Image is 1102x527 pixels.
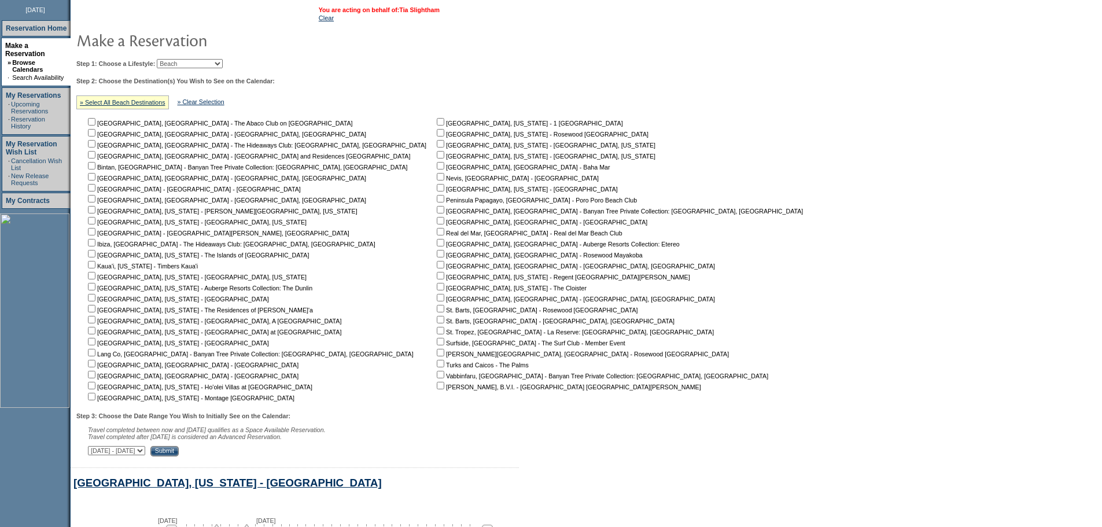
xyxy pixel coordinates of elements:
nobr: [GEOGRAPHIC_DATA], [US_STATE] - [GEOGRAPHIC_DATA] at [GEOGRAPHIC_DATA] [86,329,341,336]
nobr: [GEOGRAPHIC_DATA] - [GEOGRAPHIC_DATA] - [GEOGRAPHIC_DATA] [86,186,301,193]
a: My Contracts [6,197,50,205]
b: Step 3: Choose the Date Range You Wish to Initially See on the Calendar: [76,412,290,419]
nobr: [GEOGRAPHIC_DATA], [GEOGRAPHIC_DATA] - The Hideaways Club: [GEOGRAPHIC_DATA], [GEOGRAPHIC_DATA] [86,142,426,149]
nobr: [GEOGRAPHIC_DATA], [US_STATE] - [GEOGRAPHIC_DATA], [US_STATE] [86,219,307,226]
a: My Reservation Wish List [6,140,57,156]
nobr: Ibiza, [GEOGRAPHIC_DATA] - The Hideaways Club: [GEOGRAPHIC_DATA], [GEOGRAPHIC_DATA] [86,241,375,248]
td: · [8,157,10,171]
nobr: [GEOGRAPHIC_DATA], [US_STATE] - [GEOGRAPHIC_DATA], A [GEOGRAPHIC_DATA] [86,318,341,325]
nobr: [GEOGRAPHIC_DATA], [US_STATE] - [GEOGRAPHIC_DATA] [86,296,269,303]
a: Search Availability [12,74,64,81]
span: [DATE] [158,517,178,524]
nobr: [GEOGRAPHIC_DATA], [GEOGRAPHIC_DATA] - Auberge Resorts Collection: Etereo [434,241,680,248]
nobr: [GEOGRAPHIC_DATA], [US_STATE] - Regent [GEOGRAPHIC_DATA][PERSON_NAME] [434,274,690,281]
nobr: [GEOGRAPHIC_DATA], [US_STATE] - Auberge Resorts Collection: The Dunlin [86,285,312,292]
a: New Release Requests [11,172,49,186]
nobr: St. Barts, [GEOGRAPHIC_DATA] - [GEOGRAPHIC_DATA], [GEOGRAPHIC_DATA] [434,318,675,325]
b: Step 1: Choose a Lifestyle: [76,60,155,67]
nobr: [PERSON_NAME][GEOGRAPHIC_DATA], [GEOGRAPHIC_DATA] - Rosewood [GEOGRAPHIC_DATA] [434,351,729,358]
nobr: [GEOGRAPHIC_DATA], [US_STATE] - Rosewood [GEOGRAPHIC_DATA] [434,131,648,138]
nobr: [GEOGRAPHIC_DATA], [GEOGRAPHIC_DATA] - [GEOGRAPHIC_DATA] [86,373,298,379]
a: Tia Slightham [399,6,440,13]
nobr: [GEOGRAPHIC_DATA], [US_STATE] - Ho'olei Villas at [GEOGRAPHIC_DATA] [86,384,312,390]
nobr: [GEOGRAPHIC_DATA], [GEOGRAPHIC_DATA] - [GEOGRAPHIC_DATA], [GEOGRAPHIC_DATA] [86,131,366,138]
nobr: [GEOGRAPHIC_DATA], [US_STATE] - [PERSON_NAME][GEOGRAPHIC_DATA], [US_STATE] [86,208,357,215]
td: · [8,74,11,81]
span: You are acting on behalf of: [319,6,440,13]
nobr: [GEOGRAPHIC_DATA], [GEOGRAPHIC_DATA] - [GEOGRAPHIC_DATA], [GEOGRAPHIC_DATA] [434,263,715,270]
input: Submit [150,446,179,456]
nobr: St. Barts, [GEOGRAPHIC_DATA] - Rosewood [GEOGRAPHIC_DATA] [434,307,637,314]
nobr: [GEOGRAPHIC_DATA], [US_STATE] - The Cloister [434,285,587,292]
a: » Clear Selection [178,98,224,105]
a: Cancellation Wish List [11,157,62,171]
a: » Select All Beach Destinations [80,99,165,106]
nobr: Bintan, [GEOGRAPHIC_DATA] - Banyan Tree Private Collection: [GEOGRAPHIC_DATA], [GEOGRAPHIC_DATA] [86,164,408,171]
td: · [8,172,10,186]
a: Upcoming Reservations [11,101,48,115]
nobr: [GEOGRAPHIC_DATA], [US_STATE] - [GEOGRAPHIC_DATA] [434,186,618,193]
nobr: Real del Mar, [GEOGRAPHIC_DATA] - Real del Mar Beach Club [434,230,622,237]
nobr: [PERSON_NAME], B.V.I. - [GEOGRAPHIC_DATA] [GEOGRAPHIC_DATA][PERSON_NAME] [434,384,701,390]
nobr: [GEOGRAPHIC_DATA], [GEOGRAPHIC_DATA] - [GEOGRAPHIC_DATA] [86,362,298,368]
nobr: [GEOGRAPHIC_DATA], [GEOGRAPHIC_DATA] - Banyan Tree Private Collection: [GEOGRAPHIC_DATA], [GEOGRA... [434,208,803,215]
span: [DATE] [25,6,45,13]
nobr: Nevis, [GEOGRAPHIC_DATA] - [GEOGRAPHIC_DATA] [434,175,599,182]
a: My Reservations [6,91,61,99]
nobr: [GEOGRAPHIC_DATA], [US_STATE] - [GEOGRAPHIC_DATA], [US_STATE] [86,274,307,281]
nobr: [GEOGRAPHIC_DATA], [GEOGRAPHIC_DATA] - [GEOGRAPHIC_DATA] and Residences [GEOGRAPHIC_DATA] [86,153,410,160]
nobr: Travel completed after [DATE] is considered an Advanced Reservation. [88,433,282,440]
nobr: [GEOGRAPHIC_DATA], [GEOGRAPHIC_DATA] - [GEOGRAPHIC_DATA] [434,219,647,226]
nobr: St. Tropez, [GEOGRAPHIC_DATA] - La Reserve: [GEOGRAPHIC_DATA], [GEOGRAPHIC_DATA] [434,329,714,336]
nobr: [GEOGRAPHIC_DATA], [GEOGRAPHIC_DATA] - [GEOGRAPHIC_DATA], [GEOGRAPHIC_DATA] [86,175,366,182]
nobr: [GEOGRAPHIC_DATA], [US_STATE] - [GEOGRAPHIC_DATA], [US_STATE] [434,153,655,160]
nobr: Kaua'i, [US_STATE] - Timbers Kaua'i [86,263,198,270]
nobr: [GEOGRAPHIC_DATA], [GEOGRAPHIC_DATA] - [GEOGRAPHIC_DATA], [GEOGRAPHIC_DATA] [86,197,366,204]
nobr: [GEOGRAPHIC_DATA] - [GEOGRAPHIC_DATA][PERSON_NAME], [GEOGRAPHIC_DATA] [86,230,349,237]
nobr: Lang Co, [GEOGRAPHIC_DATA] - Banyan Tree Private Collection: [GEOGRAPHIC_DATA], [GEOGRAPHIC_DATA] [86,351,414,358]
nobr: [GEOGRAPHIC_DATA], [US_STATE] - [GEOGRAPHIC_DATA] [86,340,269,347]
nobr: [GEOGRAPHIC_DATA], [US_STATE] - The Islands of [GEOGRAPHIC_DATA] [86,252,309,259]
a: Clear [319,14,334,21]
span: [DATE] [256,517,276,524]
nobr: [GEOGRAPHIC_DATA], [US_STATE] - The Residences of [PERSON_NAME]'a [86,307,313,314]
nobr: [GEOGRAPHIC_DATA], [GEOGRAPHIC_DATA] - The Abaco Club on [GEOGRAPHIC_DATA] [86,120,353,127]
b: Step 2: Choose the Destination(s) You Wish to See on the Calendar: [76,78,275,84]
nobr: Peninsula Papagayo, [GEOGRAPHIC_DATA] - Poro Poro Beach Club [434,197,637,204]
a: Make a Reservation [5,42,45,58]
nobr: Vabbinfaru, [GEOGRAPHIC_DATA] - Banyan Tree Private Collection: [GEOGRAPHIC_DATA], [GEOGRAPHIC_DATA] [434,373,768,379]
nobr: Turks and Caicos - The Palms [434,362,529,368]
img: pgTtlMakeReservation.gif [76,28,308,51]
a: Reservation History [11,116,45,130]
nobr: [GEOGRAPHIC_DATA], [GEOGRAPHIC_DATA] - [GEOGRAPHIC_DATA], [GEOGRAPHIC_DATA] [434,296,715,303]
a: [GEOGRAPHIC_DATA], [US_STATE] - [GEOGRAPHIC_DATA] [73,477,382,489]
a: Reservation Home [6,24,67,32]
a: Browse Calendars [12,59,43,73]
nobr: [GEOGRAPHIC_DATA], [US_STATE] - 1 [GEOGRAPHIC_DATA] [434,120,623,127]
nobr: [GEOGRAPHIC_DATA], [US_STATE] - Montage [GEOGRAPHIC_DATA] [86,395,294,401]
nobr: [GEOGRAPHIC_DATA], [GEOGRAPHIC_DATA] - Baha Mar [434,164,610,171]
b: » [8,59,11,66]
nobr: [GEOGRAPHIC_DATA], [GEOGRAPHIC_DATA] - Rosewood Mayakoba [434,252,643,259]
td: · [8,101,10,115]
span: Travel completed between now and [DATE] qualifies as a Space Available Reservation. [88,426,326,433]
nobr: [GEOGRAPHIC_DATA], [US_STATE] - [GEOGRAPHIC_DATA], [US_STATE] [434,142,655,149]
td: · [8,116,10,130]
nobr: Surfside, [GEOGRAPHIC_DATA] - The Surf Club - Member Event [434,340,625,347]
